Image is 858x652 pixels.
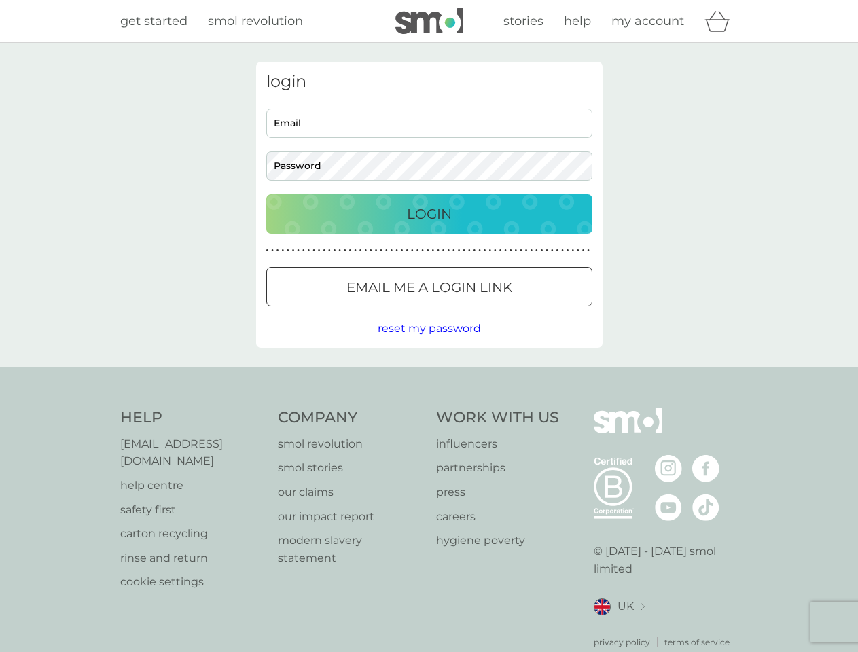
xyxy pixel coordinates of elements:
[510,247,512,254] p: ●
[468,247,471,254] p: ●
[266,194,592,234] button: Login
[120,12,187,31] a: get started
[312,247,315,254] p: ●
[354,247,357,254] p: ●
[436,407,559,429] h4: Work With Us
[499,247,502,254] p: ●
[488,247,491,254] p: ●
[551,247,554,254] p: ●
[447,247,450,254] p: ●
[494,247,497,254] p: ●
[278,407,423,429] h4: Company
[520,247,522,254] p: ●
[407,203,452,225] p: Login
[391,247,393,254] p: ●
[120,573,265,591] a: cookie settings
[655,494,682,521] img: visit the smol Youtube page
[278,435,423,453] a: smol revolution
[276,247,279,254] p: ●
[378,322,481,335] span: reset my password
[530,247,533,254] p: ●
[704,7,738,35] div: basket
[503,14,543,29] span: stories
[278,532,423,566] p: modern slavery statement
[478,247,481,254] p: ●
[463,247,465,254] p: ●
[334,247,336,254] p: ●
[287,247,289,254] p: ●
[503,12,543,31] a: stories
[323,247,325,254] p: ●
[421,247,424,254] p: ●
[120,14,187,29] span: get started
[380,247,382,254] p: ●
[436,459,559,477] a: partnerships
[208,12,303,31] a: smol revolution
[120,525,265,543] a: carton recycling
[375,247,378,254] p: ●
[473,247,476,254] p: ●
[120,501,265,519] a: safety first
[278,484,423,501] a: our claims
[571,247,574,254] p: ●
[278,459,423,477] a: smol stories
[504,247,507,254] p: ●
[395,8,463,34] img: smol
[416,247,419,254] p: ●
[302,247,305,254] p: ●
[271,247,274,254] p: ●
[546,247,548,254] p: ●
[292,247,295,254] p: ●
[515,247,518,254] p: ●
[278,508,423,526] a: our impact report
[427,247,429,254] p: ●
[120,477,265,494] a: help centre
[370,247,372,254] p: ●
[611,12,684,31] a: my account
[120,549,265,567] a: rinse and return
[120,407,265,429] h4: Help
[281,247,284,254] p: ●
[437,247,440,254] p: ●
[564,14,591,29] span: help
[618,598,634,615] span: UK
[594,543,738,577] p: © [DATE] - [DATE] smol limited
[452,247,455,254] p: ●
[436,508,559,526] a: careers
[664,636,730,649] a: terms of service
[436,532,559,549] a: hygiene poverty
[266,247,269,254] p: ●
[442,247,445,254] p: ●
[266,72,592,92] h3: login
[535,247,538,254] p: ●
[436,435,559,453] a: influencers
[338,247,341,254] p: ●
[411,247,414,254] p: ●
[641,603,645,611] img: select a new location
[346,276,512,298] p: Email me a login link
[328,247,331,254] p: ●
[436,484,559,501] a: press
[577,247,579,254] p: ●
[266,267,592,306] button: Email me a login link
[349,247,352,254] p: ●
[564,12,591,31] a: help
[297,247,300,254] p: ●
[692,494,719,521] img: visit the smol Tiktok page
[364,247,367,254] p: ●
[594,636,650,649] a: privacy policy
[611,14,684,29] span: my account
